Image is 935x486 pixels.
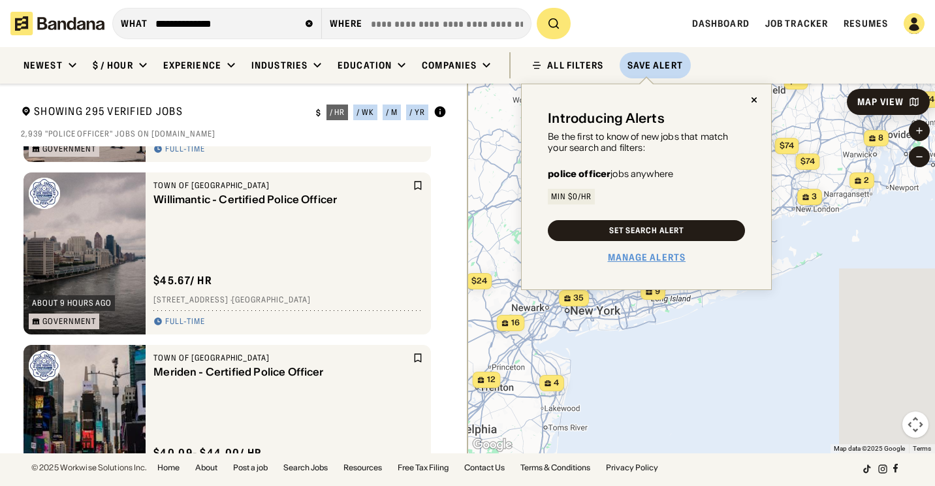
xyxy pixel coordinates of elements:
[24,59,63,71] div: Newest
[10,12,104,35] img: Bandana logotype
[21,105,306,121] div: Showing 295 Verified Jobs
[165,144,205,155] div: Full-time
[32,299,112,307] div: about 9 hours ago
[609,227,684,235] div: Set Search Alert
[800,156,815,166] span: $74
[343,464,382,472] a: Resources
[21,129,447,139] div: 2,939 "police officer" jobs on [DOMAIN_NAME]
[422,59,477,71] div: Companies
[573,293,584,304] span: 35
[902,412,928,438] button: Map camera controls
[398,464,449,472] a: Free Tax Filing
[153,446,262,460] div: $ 40.09 - $44.00 / hr
[93,59,133,71] div: $ / hour
[548,168,610,180] b: police officer
[283,464,328,472] a: Search Jobs
[21,146,447,453] div: grid
[547,61,603,70] div: ALL FILTERS
[606,464,658,472] a: Privacy Policy
[153,193,410,206] div: Willimantic - Certified Police Officer
[844,18,888,29] a: Resumes
[251,59,308,71] div: Industries
[464,464,505,472] a: Contact Us
[765,18,828,29] a: Job Tracker
[878,133,883,144] span: 8
[386,108,398,116] div: / m
[627,59,683,71] div: Save Alert
[195,464,217,472] a: About
[834,445,905,452] span: Map data ©2025 Google
[548,131,745,154] div: Be the first to know of new jobs that match your search and filters:
[121,18,148,29] div: what
[554,378,559,389] span: 4
[409,108,425,116] div: / yr
[157,464,180,472] a: Home
[548,169,673,178] div: jobs anywhere
[42,317,96,325] div: Government
[163,59,221,71] div: Experience
[864,175,869,186] span: 2
[153,366,410,378] div: Meriden - Certified Police Officer
[330,18,363,29] div: Where
[29,178,60,209] img: Town of Plainville logo
[487,374,496,385] span: 12
[692,18,750,29] a: Dashboard
[520,464,590,472] a: Terms & Conditions
[812,191,817,202] span: 3
[165,317,205,327] div: Full-time
[29,350,60,381] img: Town of Plainville logo
[316,108,321,118] div: $
[153,180,410,191] div: Town of [GEOGRAPHIC_DATA]
[233,464,268,472] a: Post a job
[330,108,345,116] div: / hr
[913,445,931,452] a: Terms (opens in new tab)
[608,251,686,263] a: Manage Alerts
[42,145,96,153] div: Government
[857,97,904,106] div: Map View
[153,274,212,287] div: $ 45.67 / hr
[551,193,592,201] div: Min $0/hr
[471,276,487,285] span: $24
[548,110,665,126] div: Introducing Alerts
[153,295,423,306] div: [STREET_ADDRESS] · [GEOGRAPHIC_DATA]
[780,140,794,150] span: $74
[655,286,660,297] span: 9
[471,436,514,453] a: Open this area in Google Maps (opens a new window)
[511,317,520,329] span: 16
[471,436,514,453] img: Google
[338,59,392,71] div: Education
[153,353,410,363] div: Town of [GEOGRAPHIC_DATA]
[31,464,147,472] div: © 2025 Workwise Solutions Inc.
[357,108,374,116] div: / wk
